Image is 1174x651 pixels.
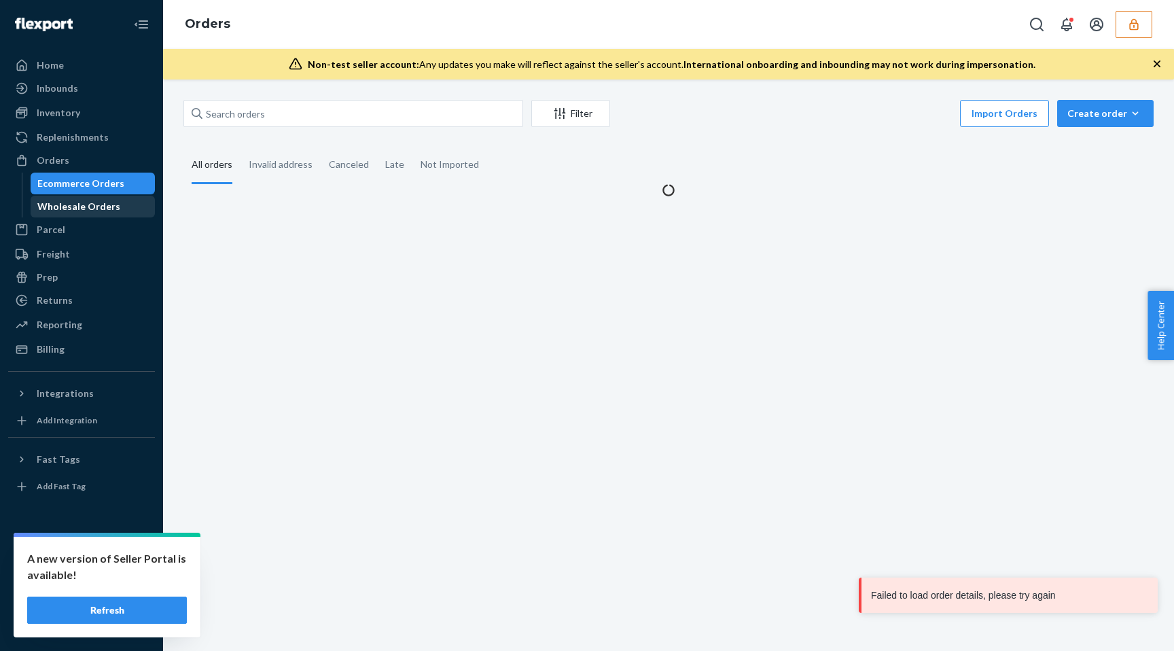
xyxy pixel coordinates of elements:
a: Add Fast Tag [8,476,155,497]
a: Inventory [8,102,155,124]
div: Prep [37,270,58,284]
a: Ecommerce Orders [31,173,156,194]
div: Late [385,147,404,182]
a: Inbounds [8,77,155,99]
div: Parcel [37,223,65,236]
button: Refresh [27,597,187,624]
button: Give Feedback [8,613,155,635]
a: Parcel [8,219,155,241]
button: Close Navigation [128,11,155,38]
div: Add Fast Tag [37,480,86,492]
img: Flexport logo [15,18,73,31]
a: Orders [185,16,230,31]
div: Not Imported [421,147,479,182]
a: Freight [8,243,155,265]
a: Home [8,54,155,76]
input: Search orders [183,100,523,127]
a: Replenishments [8,126,155,148]
button: Open Search Box [1023,11,1050,38]
div: Wholesale Orders [37,200,120,213]
button: Open account menu [1083,11,1110,38]
button: Filter [531,100,610,127]
div: Reporting [37,318,82,332]
div: Inventory [37,106,80,120]
div: Add Integration [37,415,97,426]
div: Orders [37,154,69,167]
div: Any updates you make will reflect against the seller's account. [308,58,1035,71]
button: Create order [1057,100,1154,127]
div: Create order [1067,107,1143,120]
a: Billing [8,338,155,360]
div: Inbounds [37,82,78,95]
div: Failed to load order details, please try again [867,584,1152,606]
a: Add Integration [8,410,155,432]
div: Freight [37,247,70,261]
div: Billing [37,342,65,356]
button: Integrations [8,383,155,404]
button: Open notifications [1053,11,1080,38]
a: Wholesale Orders [31,196,156,217]
div: Replenishments [37,130,109,144]
a: Reporting [8,314,155,336]
a: Settings [8,544,155,565]
a: Help Center [8,590,155,612]
div: Canceled [329,147,369,182]
div: Home [37,58,64,72]
div: Filter [532,107,609,120]
button: Fast Tags [8,448,155,470]
div: Invalid address [249,147,313,182]
button: Help Center [1148,291,1174,360]
div: All orders [192,147,232,184]
a: Prep [8,266,155,288]
button: Import Orders [960,100,1049,127]
a: Talk to Support [8,567,155,588]
div: Integrations [37,387,94,400]
a: Returns [8,289,155,311]
span: International onboarding and inbounding may not work during impersonation. [683,58,1035,70]
ol: breadcrumbs [174,5,241,44]
span: Non-test seller account: [308,58,419,70]
div: Fast Tags [37,453,80,466]
div: Ecommerce Orders [37,177,124,190]
div: Returns [37,294,73,307]
p: A new version of Seller Portal is available! [27,550,187,583]
a: Orders [8,149,155,171]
